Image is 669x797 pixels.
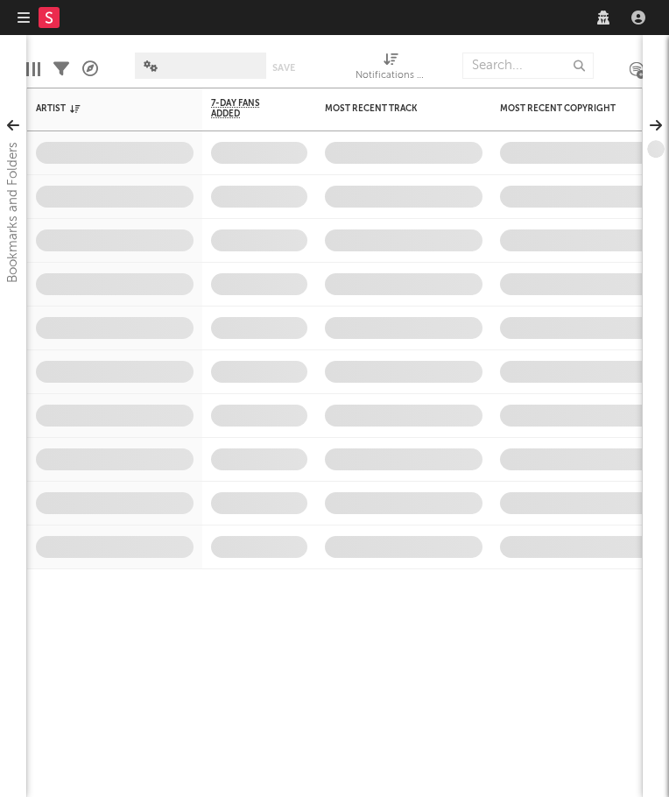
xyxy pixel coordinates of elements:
input: Search... [462,53,594,79]
div: Most Recent Track [325,103,456,114]
span: 7-Day Fans Added [211,98,281,119]
div: Filters [53,44,69,95]
div: Edit Columns [26,44,40,95]
div: Notifications (Artist) [356,44,426,95]
div: A&R Pipeline [82,44,98,95]
div: Bookmarks and Folders [3,142,24,283]
div: Artist [36,103,167,114]
button: Save [272,63,295,73]
div: Most Recent Copyright [500,103,631,114]
div: Notifications (Artist) [356,66,426,87]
